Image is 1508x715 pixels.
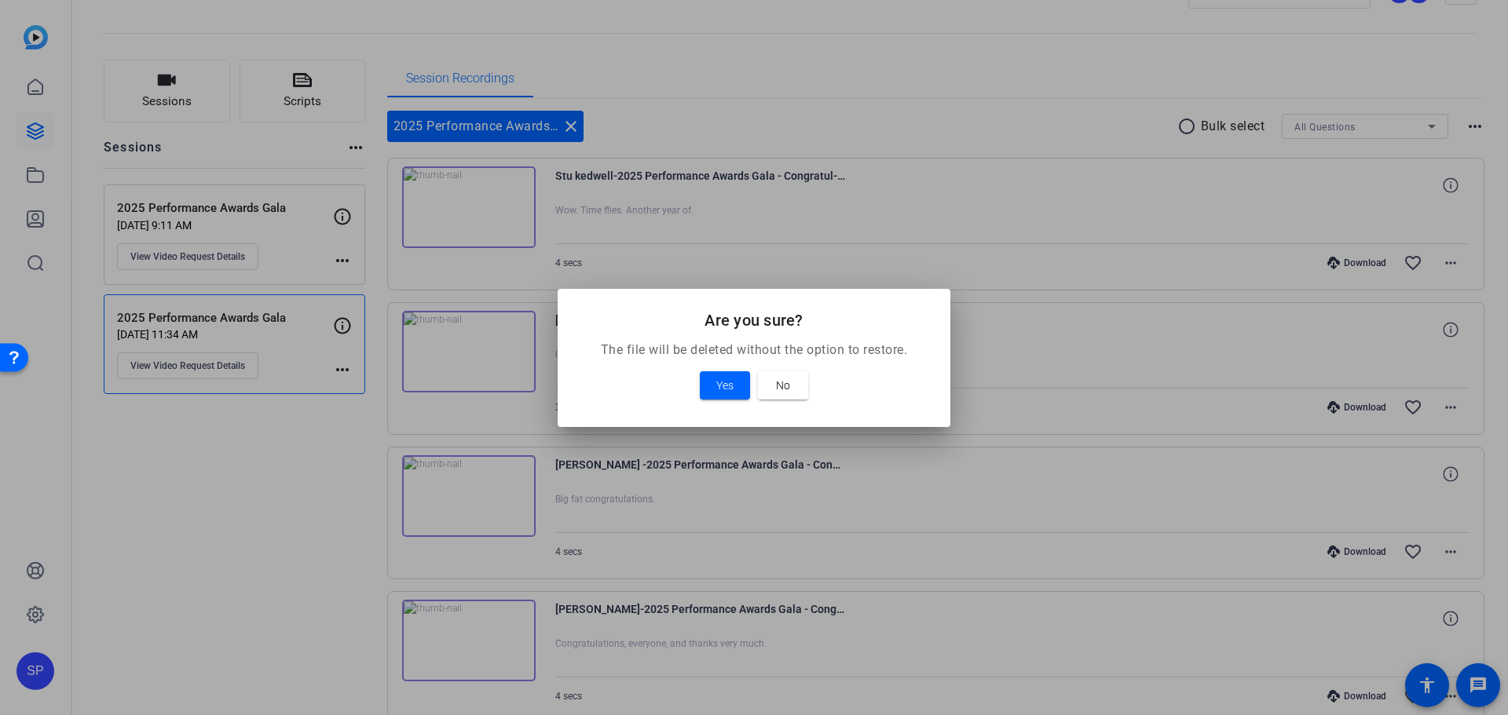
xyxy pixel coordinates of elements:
[758,371,808,399] button: No
[576,308,932,333] h2: Are you sure?
[716,376,734,395] span: Yes
[700,371,750,399] button: Yes
[776,376,790,395] span: No
[576,341,932,359] p: The file will be deleted without the option to restore.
